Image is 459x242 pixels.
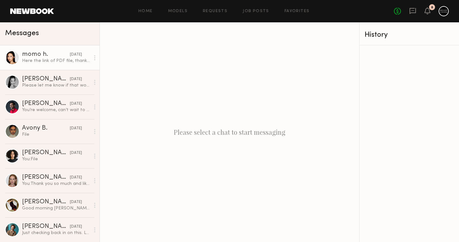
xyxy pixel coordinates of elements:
[243,9,269,13] a: Job Posts
[22,156,90,162] div: You: File
[22,125,70,132] div: Avony B.
[22,150,70,156] div: [PERSON_NAME]
[22,223,70,230] div: [PERSON_NAME]
[70,150,82,156] div: [DATE]
[5,30,39,37] span: Messages
[22,181,90,187] div: You: Thank you so much and likewise!
[285,9,310,13] a: Favorites
[70,175,82,181] div: [DATE]
[70,76,82,82] div: [DATE]
[70,199,82,205] div: [DATE]
[203,9,227,13] a: Requests
[22,205,90,211] div: Good morning [PERSON_NAME]. How are you I hope all is well! I'm excited tor [DATE] and Fridays sh...
[22,230,90,236] div: Just checking back in on this. Let me know the details when you get the chance.
[70,224,82,230] div: [DATE]
[365,31,454,39] div: History
[22,58,90,64] div: Here the link of PDF file, thank you!
[22,174,70,181] div: [PERSON_NAME]
[70,101,82,107] div: [DATE]
[431,6,433,9] div: 8
[100,22,359,242] div: Please select a chat to start messaging
[22,107,90,113] div: You’re welcome, can’t wait to see the images and videos!
[70,52,82,58] div: [DATE]
[22,51,70,58] div: momo h.
[22,101,70,107] div: [PERSON_NAME]
[70,125,82,132] div: [DATE]
[22,76,70,82] div: [PERSON_NAME]
[168,9,188,13] a: Models
[138,9,153,13] a: Home
[22,132,90,138] div: File
[22,82,90,88] div: Please let me know if that worked! My computer is being weird with files [DATE] haha
[22,199,70,205] div: [PERSON_NAME]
